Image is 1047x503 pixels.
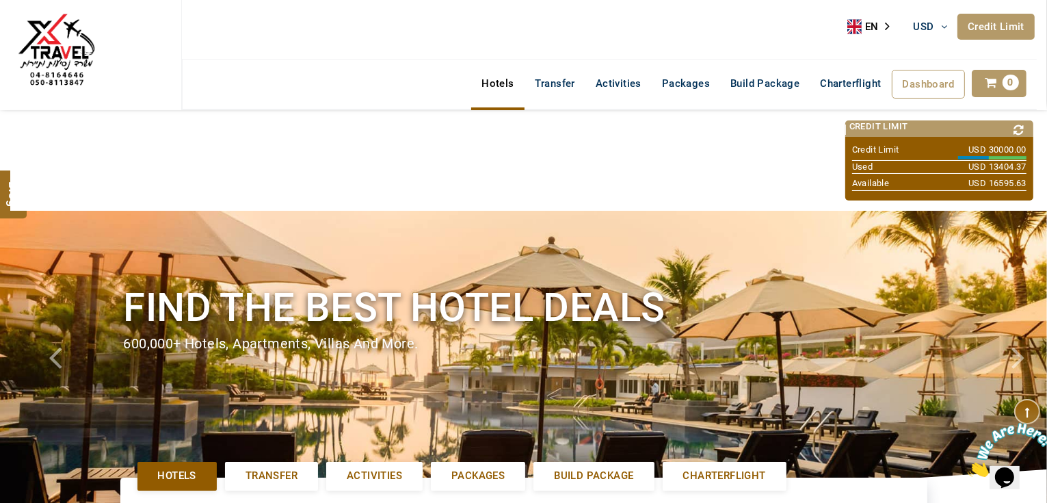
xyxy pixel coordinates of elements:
[968,144,1026,157] span: USD 30000.00
[852,162,873,172] span: Used
[903,78,955,90] span: Dashboard
[968,177,1026,190] span: USD 16595.63
[137,462,217,490] a: Hotels
[225,462,318,490] a: Transfer
[810,70,891,97] a: Charterflight
[5,5,90,60] img: Chat attention grabber
[852,144,899,155] span: Credit Limit
[554,469,633,483] span: Build Package
[914,21,934,33] span: USD
[663,462,786,490] a: Charterflight
[968,161,1026,174] span: USD 13404.37
[5,5,11,17] span: 1
[471,70,524,97] a: Hotels
[525,70,585,97] a: Transfer
[246,469,297,483] span: Transfer
[10,6,103,99] img: The Royal Line Holidays
[158,469,196,483] span: Hotels
[852,178,890,188] span: Available
[124,282,924,333] h1: Find the best hotel deals
[847,16,899,37] div: Language
[347,469,402,483] span: Activities
[652,70,720,97] a: Packages
[124,334,924,354] div: 600,000+ hotels, apartments, villas and more.
[326,462,423,490] a: Activities
[431,462,525,490] a: Packages
[533,462,654,490] a: Build Package
[847,16,899,37] a: EN
[957,14,1035,40] a: Credit Limit
[451,469,505,483] span: Packages
[720,70,810,97] a: Build Package
[962,417,1047,482] iframe: chat widget
[683,469,766,483] span: Charterflight
[972,70,1026,97] a: 0
[820,77,881,90] span: Charterflight
[1003,75,1019,90] span: 0
[847,16,899,37] aside: Language selected: English
[585,70,652,97] a: Activities
[849,121,908,131] span: Credit Limit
